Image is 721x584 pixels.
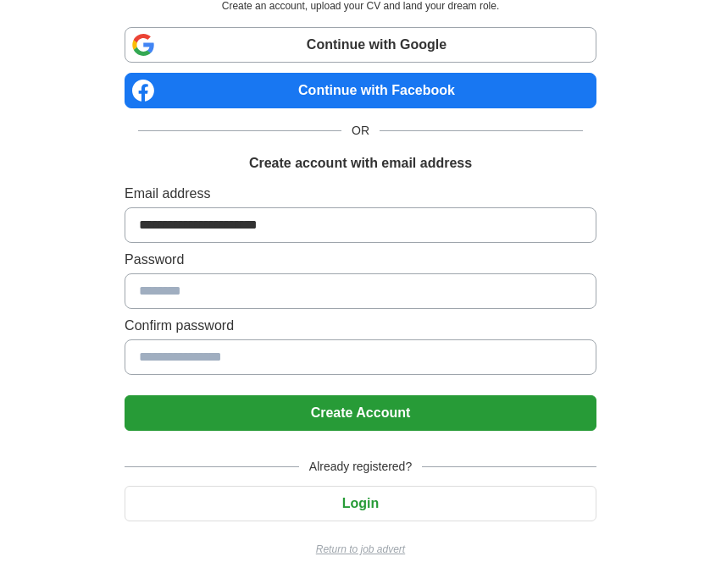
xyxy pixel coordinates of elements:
[125,27,596,63] a: Continue with Google
[125,395,596,431] button: Create Account
[341,122,380,140] span: OR
[125,316,596,336] label: Confirm password
[249,153,472,174] h1: Create account with email address
[125,496,596,510] a: Login
[125,73,596,108] a: Continue with Facebook
[125,486,596,521] button: Login
[125,542,596,557] a: Return to job advert
[299,458,422,476] span: Already registered?
[125,184,596,204] label: Email address
[125,250,596,270] label: Password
